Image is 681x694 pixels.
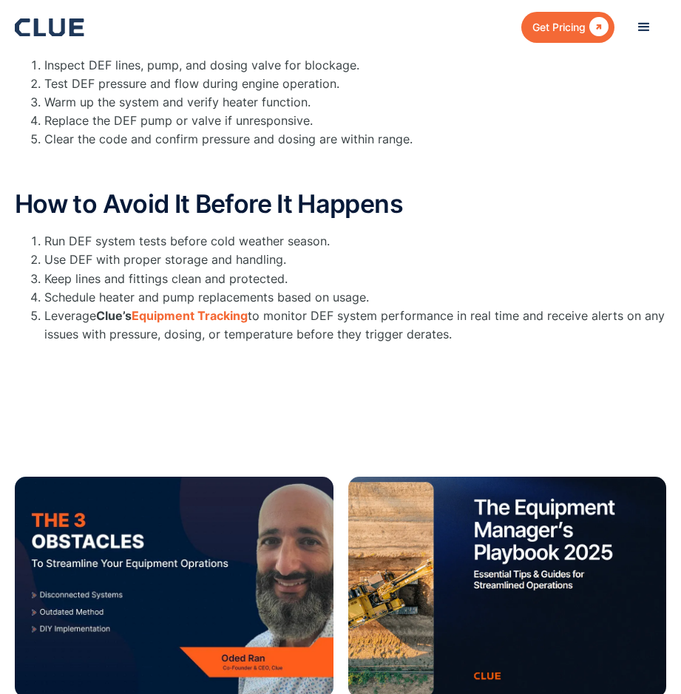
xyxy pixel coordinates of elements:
div: Get Pricing [532,18,586,36]
div:  [586,18,609,36]
a: Get Pricing [521,12,614,42]
li: Schedule heater and pump replacements based on usage. [44,288,666,307]
li: Replace the DEF pump or valve if unresponsive. [44,112,666,130]
li: Use DEF with proper storage and handling. [44,251,666,269]
li: Leverage to monitor DEF system performance in real time and receive alerts on any issues with pre... [44,307,666,344]
li: Run DEF system tests before cold weather season. [44,232,666,251]
li: Keep lines and fittings clean and protected. [44,270,666,288]
li: Test DEF pressure and flow during engine operation. [44,75,666,93]
strong: Clue’s [96,308,132,323]
a: Equipment Tracking [132,308,248,323]
h2: How to Avoid It Before It Happens [15,190,666,217]
li: Clear the code and confirm pressure and dosing are within range. [44,130,666,149]
p: ‍ [15,157,666,175]
div: menu [622,5,666,50]
li: Warm up the system and verify heater function. [44,93,666,112]
li: Inspect DEF lines, pump, and dosing valve for blockage. [44,56,666,75]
